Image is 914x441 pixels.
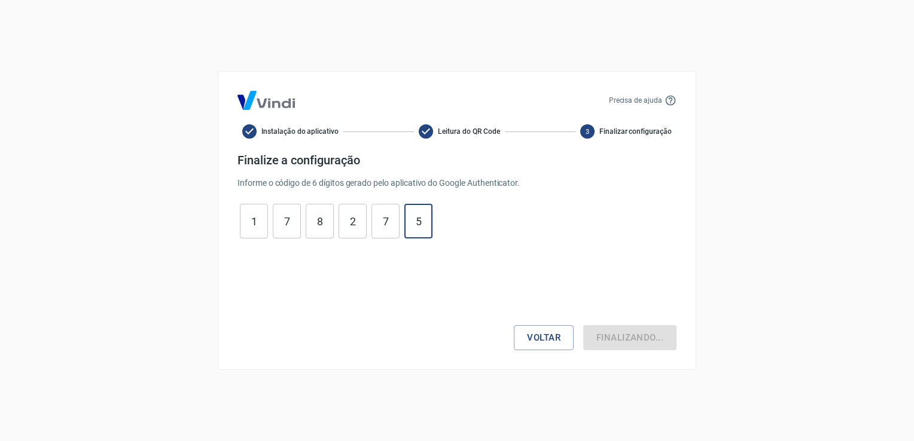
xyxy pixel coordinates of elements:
[237,177,677,189] p: Informe o código de 6 dígitos gerado pelo aplicativo do Google Authenticator.
[586,128,589,136] text: 3
[599,126,672,137] span: Finalizar configuração
[237,91,295,110] img: Logo Vind
[609,95,662,106] p: Precisa de ajuda
[261,126,339,137] span: Instalação do aplicativo
[237,153,677,167] h4: Finalize a configuração
[514,325,574,350] button: Voltar
[438,126,499,137] span: Leitura do QR Code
